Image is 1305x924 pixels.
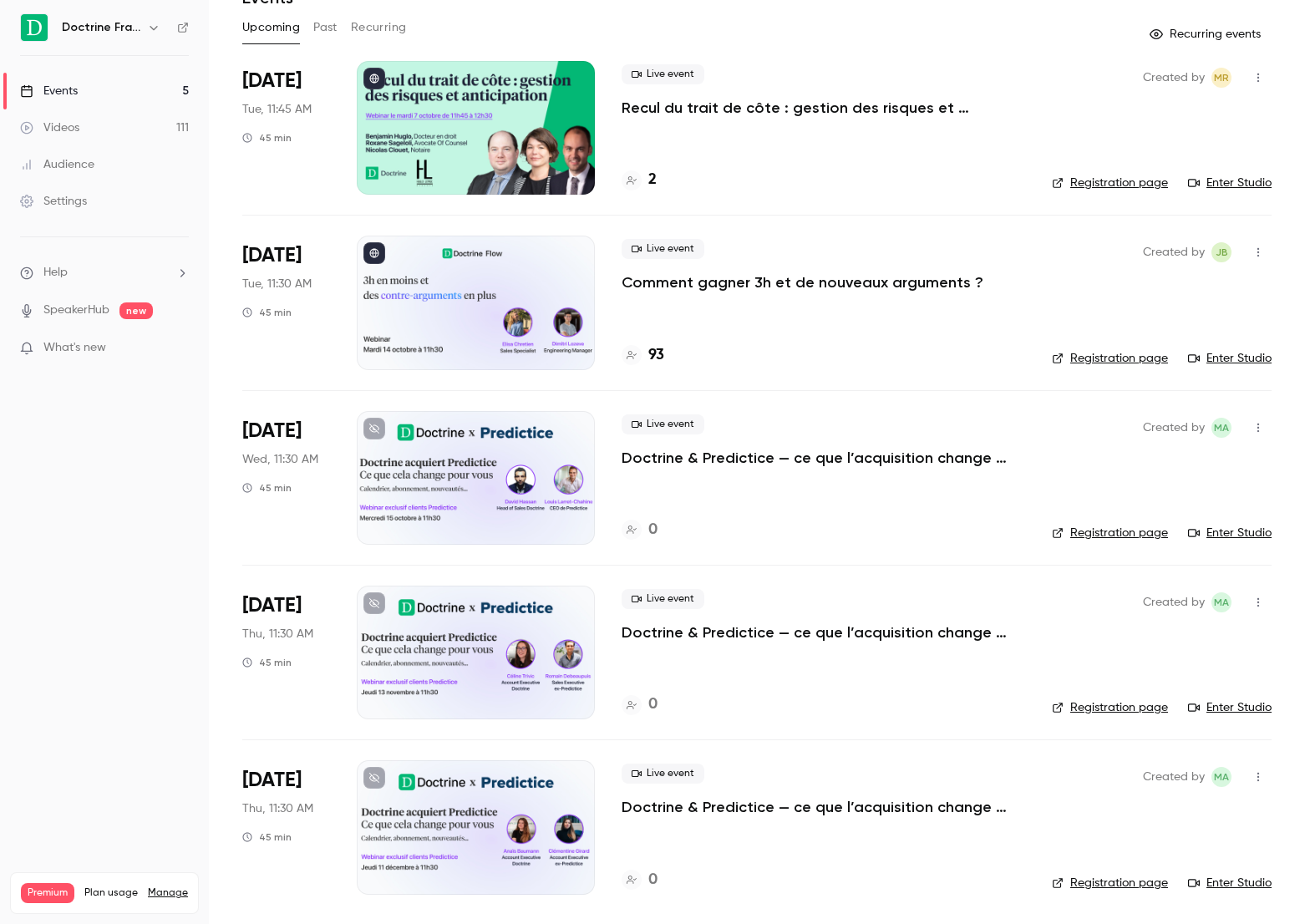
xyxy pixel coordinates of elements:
[648,693,658,716] h4: 0
[242,592,302,619] span: [DATE]
[43,302,109,319] a: SpeakerHub
[1052,525,1168,541] a: Registration page
[1142,21,1272,48] button: Recurring events
[622,272,983,292] a: Comment gagner 3h et de nouveaux arguments ?
[43,264,68,282] span: Help
[242,68,302,94] span: [DATE]
[622,414,704,434] span: Live event
[242,411,330,545] div: Oct 15 Wed, 11:30 AM (Europe/Paris)
[242,767,302,794] span: [DATE]
[622,169,657,191] a: 2
[622,693,658,716] a: 0
[622,764,704,784] span: Live event
[242,131,292,145] div: 45 min
[242,481,292,495] div: 45 min
[622,589,704,609] span: Live event
[622,344,664,367] a: 93
[1143,68,1205,88] span: Created by
[242,276,312,292] span: Tue, 11:30 AM
[622,869,658,891] a: 0
[648,344,664,367] h4: 93
[648,869,658,891] h4: 0
[20,119,79,136] div: Videos
[242,418,302,444] span: [DATE]
[20,193,87,210] div: Settings
[1214,68,1229,88] span: MR
[169,341,189,356] iframe: Noticeable Trigger
[622,64,704,84] span: Live event
[1211,242,1231,262] span: Justine Burel
[1143,242,1205,262] span: Created by
[242,656,292,669] div: 45 min
[119,302,153,319] span: new
[242,61,330,195] div: Oct 7 Tue, 11:45 AM (Europe/Paris)
[62,19,140,36] h6: Doctrine France
[242,306,292,319] div: 45 min
[1052,350,1168,367] a: Registration page
[242,101,312,118] span: Tue, 11:45 AM
[242,586,330,719] div: Nov 13 Thu, 11:30 AM (Europe/Paris)
[20,156,94,173] div: Audience
[242,236,330,369] div: Oct 14 Tue, 11:30 AM (Europe/Paris)
[242,800,313,817] span: Thu, 11:30 AM
[1143,592,1205,612] span: Created by
[622,519,658,541] a: 0
[1143,767,1205,787] span: Created by
[148,886,188,900] a: Manage
[242,14,300,41] button: Upcoming
[1188,699,1272,716] a: Enter Studio
[622,98,1025,118] a: Recul du trait de côte : gestion des risques et anticipation
[21,14,48,41] img: Doctrine France
[1052,875,1168,891] a: Registration page
[1188,525,1272,541] a: Enter Studio
[648,519,658,541] h4: 0
[1214,767,1229,787] span: MA
[1188,350,1272,367] a: Enter Studio
[648,169,657,191] h4: 2
[242,830,292,844] div: 45 min
[1188,175,1272,191] a: Enter Studio
[622,797,1025,817] a: Doctrine & Predictice — ce que l’acquisition change pour vous - Session 3
[20,83,78,99] div: Events
[313,14,338,41] button: Past
[1052,699,1168,716] a: Registration page
[1211,592,1231,612] span: Marie Agard
[351,14,407,41] button: Recurring
[242,760,330,894] div: Dec 11 Thu, 11:30 AM (Europe/Paris)
[242,242,302,269] span: [DATE]
[20,264,189,282] li: help-dropdown-opener
[622,622,1025,642] a: Doctrine & Predictice — ce que l’acquisition change pour vous - Session 2
[622,239,704,259] span: Live event
[622,448,1025,468] a: Doctrine & Predictice — ce que l’acquisition change pour vous - Session 1
[1216,242,1228,262] span: JB
[84,886,138,900] span: Plan usage
[21,883,74,903] span: Premium
[43,339,106,357] span: What's new
[242,626,313,642] span: Thu, 11:30 AM
[242,451,318,468] span: Wed, 11:30 AM
[1211,418,1231,438] span: Marie Agard
[1188,875,1272,891] a: Enter Studio
[1052,175,1168,191] a: Registration page
[1211,68,1231,88] span: Marguerite Rubin de Cervens
[1211,767,1231,787] span: Marie Agard
[1214,418,1229,438] span: MA
[1143,418,1205,438] span: Created by
[1214,592,1229,612] span: MA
